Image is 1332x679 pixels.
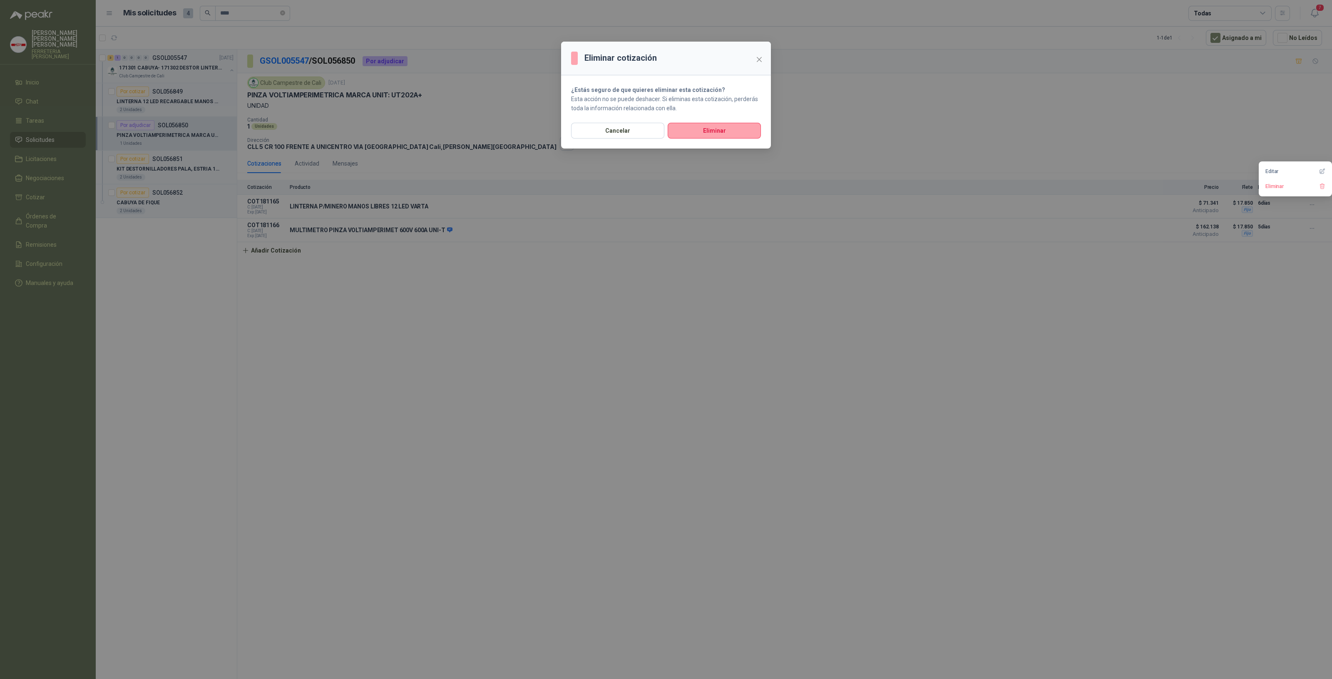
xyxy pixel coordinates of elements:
button: Eliminar [668,123,761,139]
button: Cancelar [571,123,664,139]
strong: ¿Estás seguro de que quieres eliminar esta cotización? [571,87,725,93]
span: close [756,56,763,63]
h3: Eliminar cotización [584,52,657,64]
p: Esta acción no se puede deshacer. Si eliminas esta cotización, perderás toda la información relac... [571,94,761,113]
button: Close [753,53,766,66]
